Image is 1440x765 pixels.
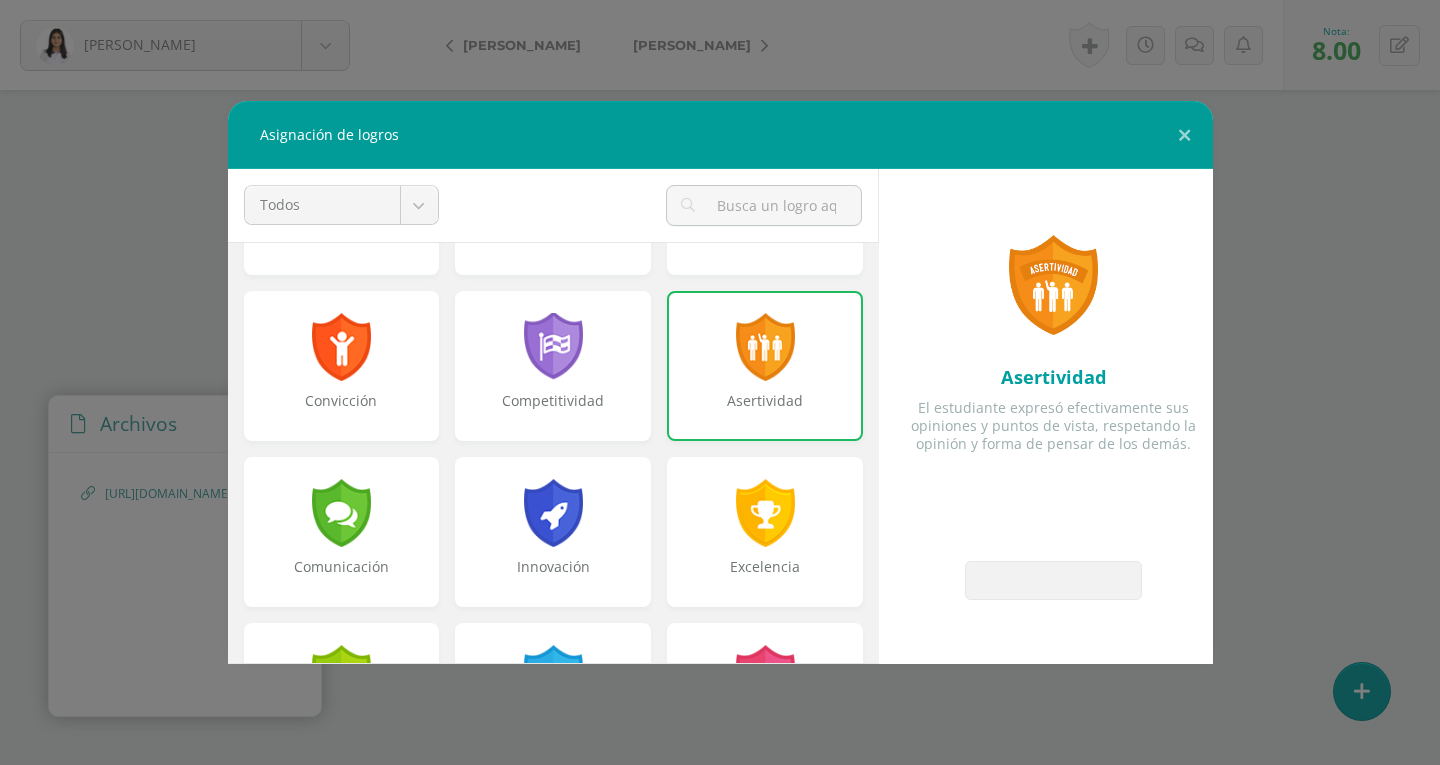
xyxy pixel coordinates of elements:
div: Autosuficiencia [246,225,438,265]
div: Comunicación [246,557,438,597]
div: Asertividad [669,391,861,431]
span: Todos [260,186,385,224]
div: Curiosidad [669,225,861,265]
div: Convicción [246,391,438,431]
div: Asertividad [911,365,1197,389]
a: Todos [245,186,438,224]
div: Competitividad [457,391,649,431]
div: Asignación de logros [228,101,1213,169]
div: Determinación [457,225,649,265]
div: Innovación [457,557,649,597]
div: Excelencia [669,557,861,597]
div: El estudiante expresó efectivamente sus opiniones y puntos de vista, respetando la opinión y form... [911,399,1197,454]
button: Close (Esc) [1156,101,1213,169]
input: Busca un logro aquí... [667,186,860,225]
a: Asignar logros [965,561,1142,600]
